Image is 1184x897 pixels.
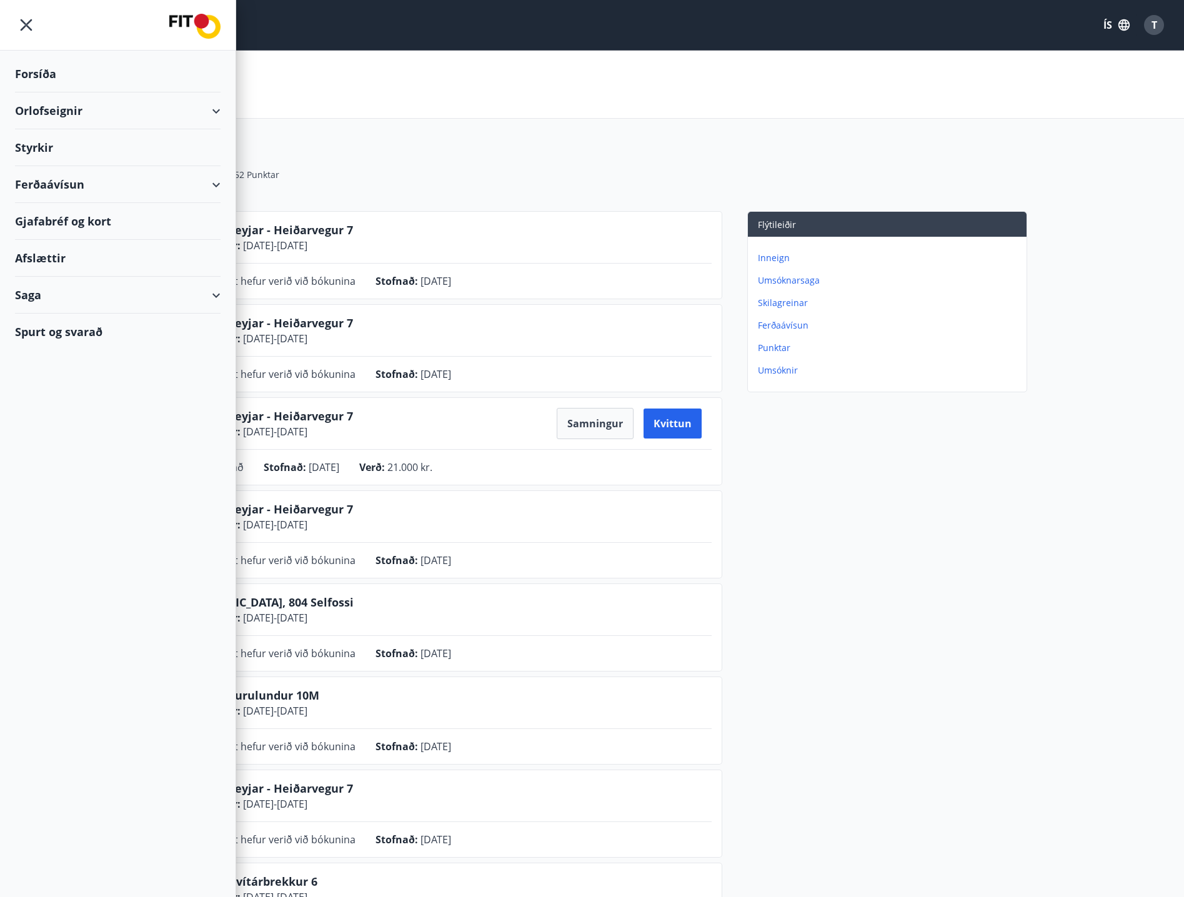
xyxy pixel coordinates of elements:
[170,595,354,610] span: [GEOGRAPHIC_DATA], 804 Selfossi
[170,688,319,703] span: Akureyri - Furulundur 10M
[214,647,356,660] span: Hætt hefur verið við bókunina
[376,740,418,753] span: Stofnað :
[420,647,451,660] span: [DATE]
[234,169,279,181] span: 52 Punktar
[169,14,221,39] img: union_logo
[359,460,385,474] span: Verð :
[557,408,634,439] button: Samningur
[15,314,221,350] div: Spurt og svarað
[758,274,1022,287] p: Umsóknarsaga
[214,740,356,753] span: Hætt hefur verið við bókunina
[376,647,418,660] span: Stofnað :
[15,129,221,166] div: Styrkir
[376,274,418,288] span: Stofnað :
[758,342,1022,354] p: Punktar
[420,274,451,288] span: [DATE]
[170,502,353,517] span: Vestmannaeyjar - Heiðarvegur 7
[758,297,1022,309] p: Skilagreinar
[420,833,451,846] span: [DATE]
[1097,14,1137,36] button: ÍS
[170,874,317,889] span: Húsafell - Hvítárbrekkur 6
[241,611,307,625] span: [DATE] - [DATE]
[420,553,451,567] span: [DATE]
[15,240,221,277] div: Afslættir
[1139,10,1169,40] button: T
[241,425,307,439] span: [DATE] - [DATE]
[644,409,702,439] button: Kvittun
[214,274,356,288] span: Hætt hefur verið við bókunina
[387,460,432,474] span: 21.000 kr.
[15,14,37,36] button: menu
[15,277,221,314] div: Saga
[170,409,353,424] span: Vestmannaeyjar - Heiðarvegur 7
[241,704,307,718] span: [DATE] - [DATE]
[214,367,356,381] span: Hætt hefur verið við bókunina
[758,219,796,230] span: Flýtileiðir
[214,553,356,567] span: Hætt hefur verið við bókunina
[15,203,221,240] div: Gjafabréf og kort
[15,92,221,129] div: Orlofseignir
[264,460,306,474] span: Stofnað :
[214,833,356,846] span: Hætt hefur verið við bókunina
[170,222,353,237] span: Vestmannaeyjar - Heiðarvegur 7
[170,315,353,330] span: Vestmannaeyjar - Heiðarvegur 7
[241,239,307,252] span: [DATE] - [DATE]
[420,367,451,381] span: [DATE]
[309,460,339,474] span: [DATE]
[376,367,418,381] span: Stofnað :
[15,56,221,92] div: Forsíða
[758,364,1022,377] p: Umsóknir
[376,553,418,567] span: Stofnað :
[15,166,221,203] div: Ferðaávísun
[1152,18,1157,32] span: T
[420,740,451,753] span: [DATE]
[241,797,307,811] span: [DATE] - [DATE]
[241,518,307,532] span: [DATE] - [DATE]
[241,332,307,345] span: [DATE] - [DATE]
[758,319,1022,332] p: Ferðaávísun
[170,781,353,796] span: Vestmannaeyjar - Heiðarvegur 7
[376,833,418,846] span: Stofnað :
[758,252,1022,264] p: Inneign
